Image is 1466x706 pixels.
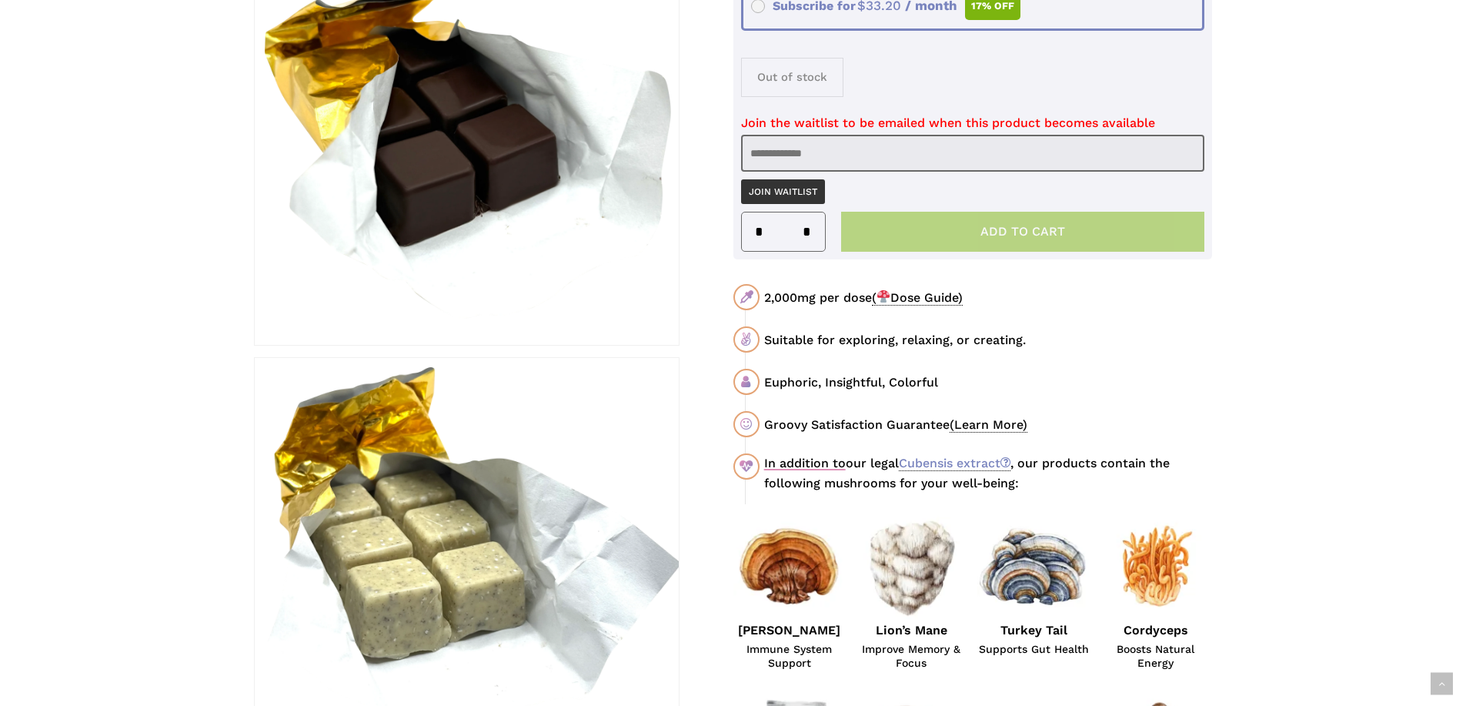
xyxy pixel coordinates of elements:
[950,417,1027,433] span: (Learn More)
[764,330,1212,350] div: Suitable for exploring, relaxing, or creating.
[877,290,890,303] img: 🍄
[741,58,843,97] p: Out of stock
[764,288,1212,307] div: 2,000mg per dose
[733,511,846,624] img: Red Reishi Mushroom Illustration
[977,511,1090,624] img: Turkey Tail Mushroom Illustration
[764,373,1212,392] div: Euphoric, Insightful, Colorful
[764,415,1212,434] div: Groovy Satisfaction Guarantee
[741,179,825,204] button: Join Waitlist
[1000,623,1067,637] strong: Turkey Tail
[872,290,963,306] span: ( Dose Guide)
[899,456,1010,471] a: Cubensis extract
[1100,511,1212,624] img: Cordyceps Mushroom Illustration
[1124,623,1188,637] strong: Cordyceps
[1431,673,1453,695] a: Back to top
[738,623,840,637] strong: [PERSON_NAME]
[841,212,1205,252] button: Add to cart
[768,212,797,251] input: Product quantity
[855,511,967,624] img: Lions Mane Mushroom Illustration
[855,642,967,670] span: Improve Memory & Focus
[733,642,846,670] span: Immune System Support
[764,456,846,470] u: In addition to
[977,642,1090,656] span: Supports Gut Health
[1100,642,1212,670] span: Boosts Natural Energy
[876,623,947,637] strong: Lion’s Mane
[741,112,1205,135] p: Join the waitlist to be emailed when this product becomes available
[764,453,1212,494] div: our legal , our products contain the following mushrooms for your well-being:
